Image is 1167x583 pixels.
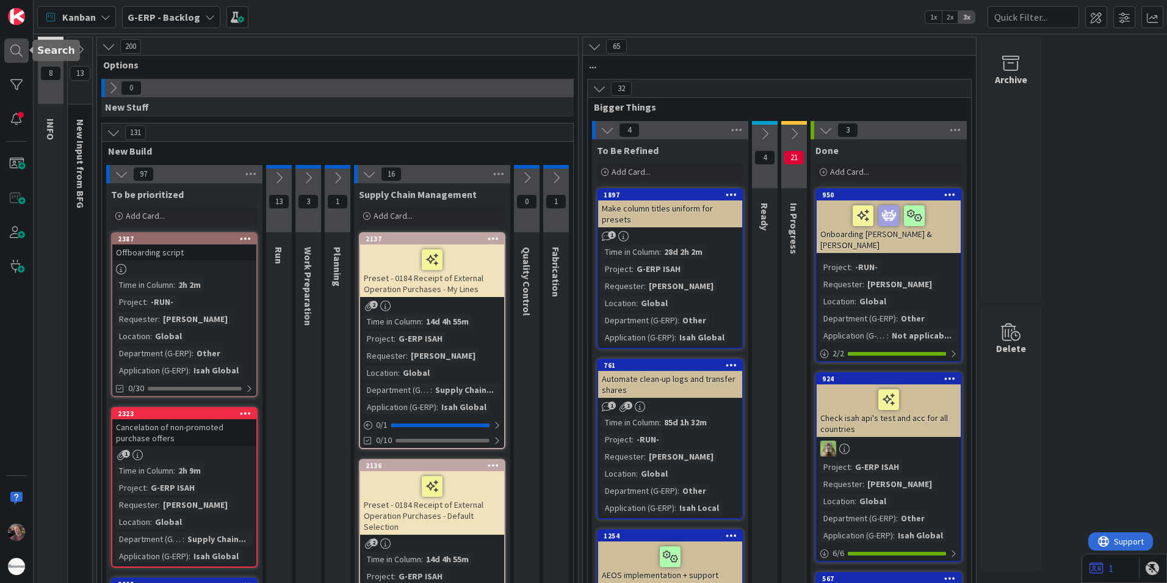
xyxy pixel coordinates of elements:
span: 2 [370,538,378,546]
span: : [421,315,423,328]
span: 1 [327,194,348,209]
div: Location [116,515,150,529]
span: : [189,364,190,377]
div: 761Automate clean-up logs and transfer shares [598,360,742,398]
div: Offboarding script [112,244,256,260]
div: Location [602,467,636,480]
div: Onboarding [PERSON_NAME] & [PERSON_NAME] [817,200,961,253]
div: Project [602,433,632,446]
span: : [850,460,852,474]
span: New Input from BFG [74,119,87,208]
div: 2387Offboarding script [112,233,256,260]
div: Not applicab... [889,329,955,342]
span: 3 [298,194,319,209]
div: -RUN- [148,295,176,309]
div: 14d 4h 55m [423,552,472,566]
div: 85d 1h 32m [661,416,710,429]
div: Application (G-ERP) [820,529,893,542]
div: -RUN- [852,260,881,274]
span: New Build [108,145,558,157]
img: Visit kanbanzone.com [8,8,25,25]
div: Time in Column [364,315,421,328]
div: Time in Column [116,278,173,291]
div: Time in Column [602,416,659,429]
span: : [632,433,634,446]
div: 1897 [598,189,742,200]
div: Other [898,312,928,325]
div: 2/2 [817,346,961,361]
span: Add Card... [374,210,413,221]
div: Application (G-ERP) [820,329,887,342]
div: 28d 2h 2m [661,245,706,258]
div: Isah Global [895,529,946,542]
span: : [677,484,679,497]
span: Planning [331,247,344,287]
input: Quick Filter... [988,6,1079,28]
span: Work Preparation [302,247,314,326]
div: G-ERP ISAH [634,262,684,276]
span: : [893,529,895,542]
span: 13 [269,194,289,209]
span: : [394,570,396,583]
span: INFO [45,119,57,140]
div: Location [116,329,150,343]
div: Requester [116,312,158,326]
div: -RUN- [634,433,662,446]
div: Project [364,332,394,345]
span: In Progress [788,203,800,254]
div: Automate clean-up logs and transfer shares [598,371,742,398]
div: 6/6 [817,546,961,561]
div: Application (G-ERP) [116,364,189,377]
b: G-ERP - Backlog [128,11,200,23]
div: Check isah api's test and acc for all countries [817,384,961,437]
img: BF [8,524,25,541]
div: Cancelation of non-promoted purchase offers [112,419,256,446]
span: 3x [958,11,975,23]
div: Requester [820,477,862,491]
span: Ready [759,203,771,230]
div: 2137Preset - 0184 Receipt of External Operation Purchases - My Lines [360,233,504,297]
span: Add Card... [830,166,869,177]
span: 0/10 [376,434,392,447]
div: 567 [822,574,961,583]
img: avatar [8,558,25,575]
span: : [862,477,864,491]
div: [PERSON_NAME] [864,277,935,291]
div: 761 [598,360,742,371]
span: Support [26,2,56,16]
div: Delete [996,341,1026,356]
div: Other [898,512,928,525]
div: 0/1 [360,417,504,433]
div: Department (G-ERP) [116,532,182,546]
div: Isah Local [676,501,722,515]
div: 2h 2m [175,278,204,291]
div: [PERSON_NAME] [646,450,717,463]
span: 2 [370,301,378,309]
div: 924Check isah api's test and acc for all countries [817,373,961,437]
div: Isah Global [190,549,242,563]
span: 0 / 1 [376,419,388,431]
img: TT [820,441,836,457]
span: 65 [606,39,627,54]
span: ... [589,59,961,71]
div: [PERSON_NAME] [160,312,231,326]
div: 761 [604,361,742,370]
div: 924 [817,373,961,384]
div: 1897 [604,191,742,199]
span: 4 [619,123,640,137]
div: 2323 [118,409,256,418]
span: 2x [942,11,958,23]
div: Isah Global [438,400,490,414]
span: : [677,313,679,327]
span: Options [103,59,563,71]
span: : [189,549,190,563]
span: : [854,295,856,308]
div: 2137 [360,233,504,244]
div: Application (G-ERP) [602,501,674,515]
span: Fabrication [550,247,562,297]
span: : [659,416,661,429]
div: Global [638,296,671,310]
span: : [146,481,148,494]
span: 1 [608,231,616,239]
span: : [398,366,400,380]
